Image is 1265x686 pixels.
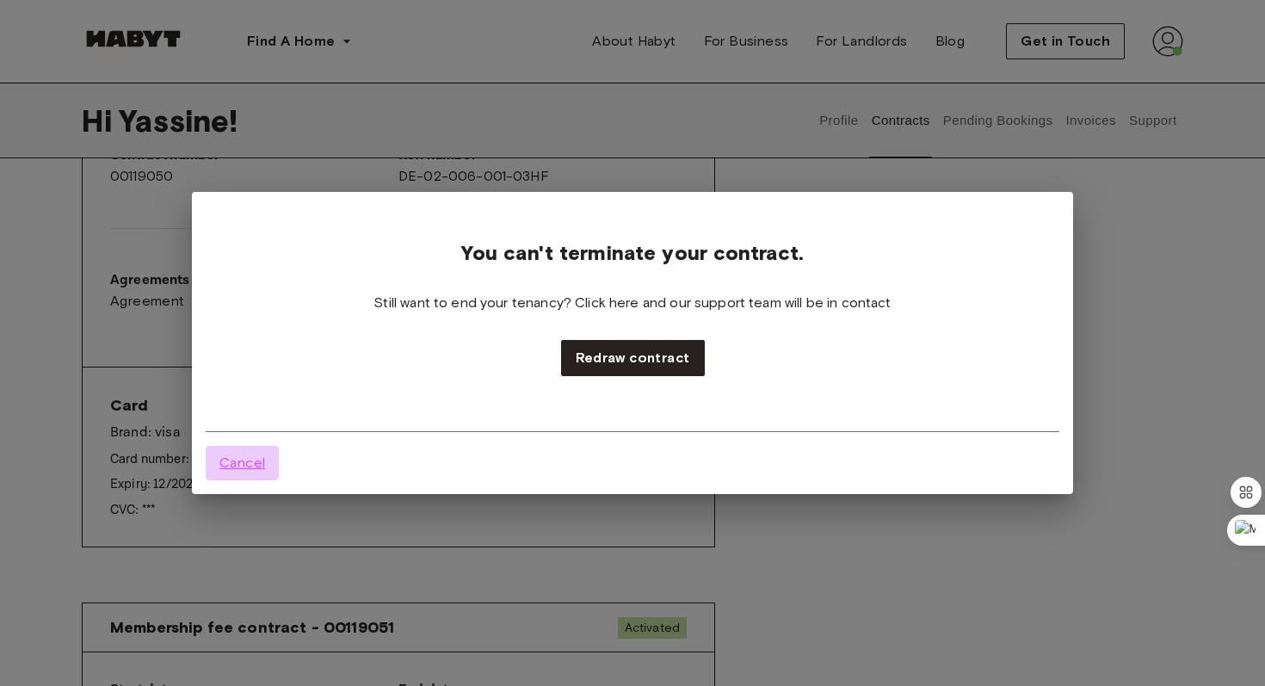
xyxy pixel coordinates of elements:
span: Cancel [219,453,265,473]
span: Still want to end your tenancy? Click here and our support team will be in contact [373,294,891,312]
button: Redraw contract [561,340,705,376]
button: Cancel [206,446,279,480]
span: Redraw contract [576,348,690,368]
span: You can't terminate your contract. [460,240,804,266]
